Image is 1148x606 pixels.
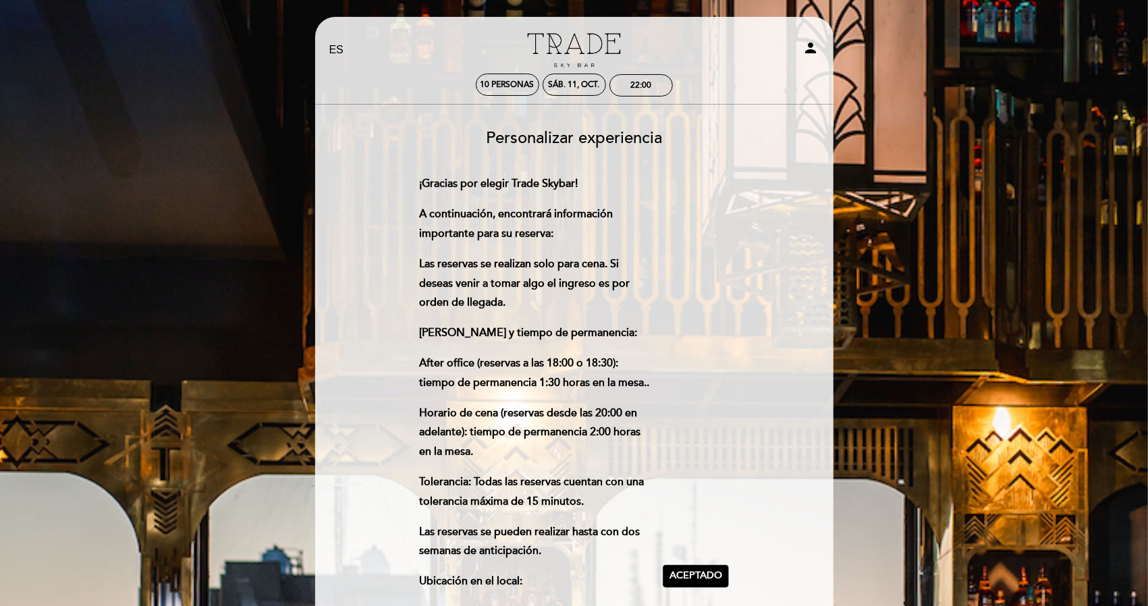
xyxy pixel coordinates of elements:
span: Aceptado [669,569,722,583]
span: 10 personas [481,80,535,90]
strong: [PERSON_NAME] y tiempo de permanencia: [419,326,637,339]
i: person [803,40,819,56]
span: Personalizar experiencia [486,128,662,148]
button: person [803,40,819,61]
button: Aceptado [663,565,729,588]
a: Trade Sky Bar [490,32,659,69]
span: Horario de cena (reservas desde las 20:00 en adelante): tiempo de permanencia 2:00 horas en la mesa. [419,406,640,459]
span: Las reservas se realizan solo para cena. Si deseas venir a tomar algo el ingreso es por orden de ... [419,257,630,310]
span: A continuación, encontrará información importante para su reserva: [419,207,613,240]
strong: Ubicación en el local: [419,574,522,588]
div: sáb. 11, oct. [549,80,600,90]
span: Las reservas se pueden realizar hasta con dos semanas de anticipación. [419,525,640,558]
span: ¡Gracias por elegir Trade Skybar! [419,177,578,190]
span: Tolerancia: Todas las reservas cuentan con una tolerancia máxima de 15 minutos. [419,475,644,508]
span: After office (reservas a las 18:00 o 18:30): tiempo de permanencia 1:30 horas en la mesa.. [419,356,649,389]
div: 22:00 [630,80,651,90]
